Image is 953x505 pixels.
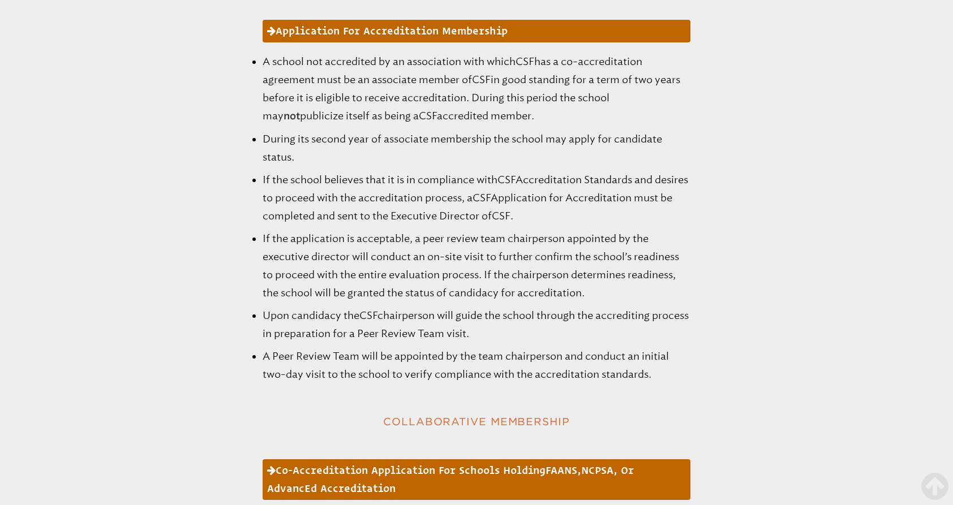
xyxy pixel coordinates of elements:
[497,174,516,186] span: CSF
[263,130,690,166] li: During its second year of associate membership the school may apply for candidate status.
[284,111,300,122] strong: not
[263,459,690,500] a: Co-Accreditation Application for Schools HoldingFAANS,NCPSA, or AdvancEd accreditation
[516,55,534,68] span: CSF
[263,53,690,126] li: A school not accredited by an association with which has a co-accreditation agreement must be an ...
[359,309,377,322] span: CSF
[546,464,577,476] span: FAANS
[263,171,690,225] li: If the school believes that it is in compliance with Accreditation Standards and desires to proce...
[263,307,690,343] li: Upon candidacy the chairperson will guide the school through the accrediting process in preparati...
[234,411,719,431] h2: Collaborative Membership
[472,74,491,86] span: CSF
[419,110,437,122] span: CSF
[473,192,491,204] span: CSF
[263,20,690,42] a: Application for Accreditation Membership
[263,347,690,383] li: A Peer Review Team will be appointed by the team chairperson and conduct an initial two-day visit...
[263,230,690,302] li: If the application is acceptable, a peer review team chairperson appointed by the executive direc...
[581,464,613,476] span: NCPSA
[492,210,510,222] span: CSF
